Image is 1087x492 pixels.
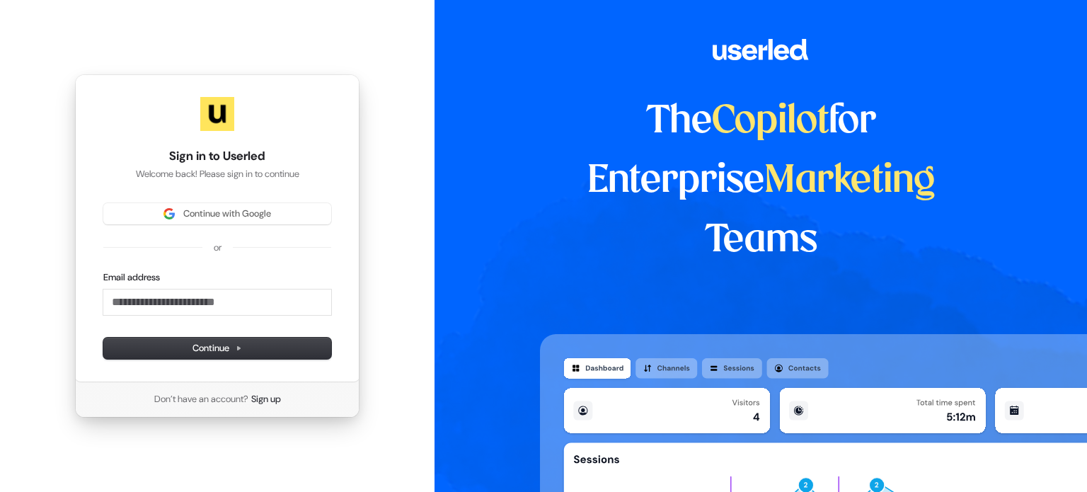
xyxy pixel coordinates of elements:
p: Welcome back! Please sign in to continue [103,168,331,181]
img: Userled [200,97,234,131]
img: Sign in with Google [163,208,175,219]
label: Email address [103,271,160,284]
span: Marketing [764,163,936,200]
span: Continue [192,342,242,355]
button: Sign in with GoogleContinue with Google [103,203,331,224]
h1: Sign in to Userled [103,148,331,165]
span: Don’t have an account? [154,393,248,406]
span: Continue with Google [183,207,271,220]
a: Sign up [251,393,281,406]
span: Copilot [712,103,829,140]
h1: The for Enterprise Teams [540,92,982,270]
button: Continue [103,338,331,359]
p: or [214,241,222,254]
